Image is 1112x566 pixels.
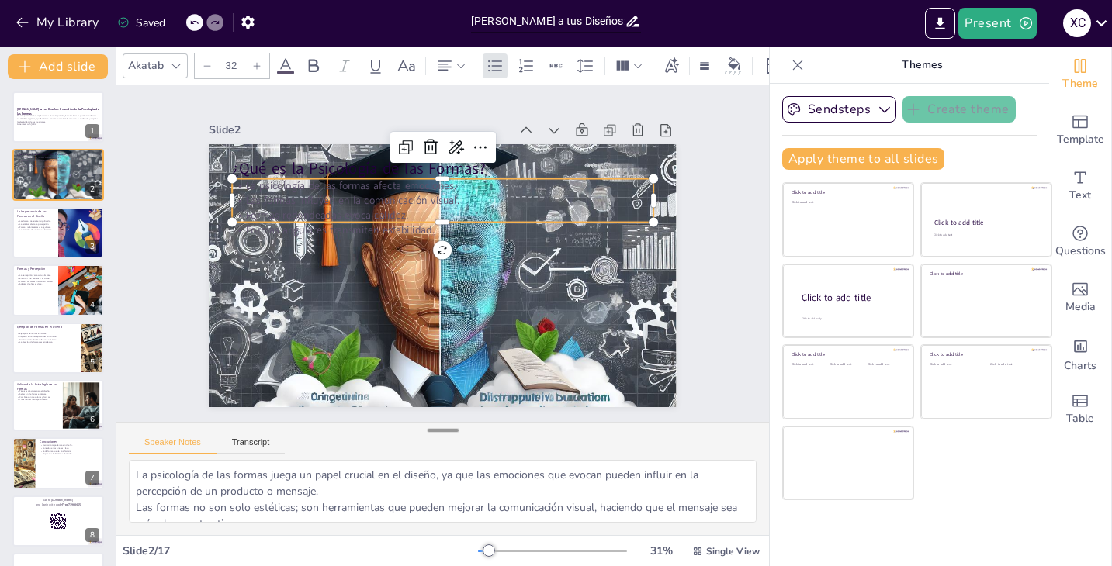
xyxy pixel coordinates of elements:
[958,8,1036,39] button: Present
[40,450,99,453] p: Cada forma cuenta una historia.
[17,219,54,223] p: Las formas transmiten significados.
[17,392,58,395] p: Selección de formas estéticas.
[17,228,54,231] p: La atención del usuario es limitada.
[810,47,1034,84] p: Themes
[12,323,104,374] div: 5
[1064,357,1096,374] span: Charts
[129,437,217,454] button: Speaker Notes
[792,351,902,357] div: Click to add title
[51,498,74,502] strong: [DOMAIN_NAME]
[40,447,99,450] p: Conexión emocional es clave.
[17,325,77,330] p: Ejemplos de Formas en el Diseño
[12,380,104,431] div: 6
[217,437,286,454] button: Transcript
[17,335,77,338] p: Impacto en la percepción del consumidor.
[125,55,167,76] div: Akatab
[802,291,901,304] div: Click to add title
[17,498,99,502] p: Go to
[611,53,646,78] div: Column Count
[85,182,99,196] div: 2
[930,363,979,367] div: Click to add text
[696,53,713,78] div: Border settings
[240,157,660,216] p: La psicología de las formas afecta emociones.
[17,161,99,164] p: Formas redondeadas evoca calidez.
[990,363,1039,367] div: Click to add text
[17,156,99,159] p: La psicología de las formas afecta emociones.
[117,16,165,30] div: Saved
[17,395,58,399] p: Combinación de colores y formas.
[1066,410,1094,427] span: Table
[17,399,58,402] p: Transmitir el mensaje correcto.
[802,316,899,320] div: Click to add body
[792,363,826,367] div: Click to add text
[17,209,54,218] p: La Importancia de las Formas en el Diseño
[660,53,683,78] div: Text effects
[12,264,104,316] div: 4
[1065,299,1096,316] span: Media
[235,200,655,259] p: Formas angulares transmiten estabilidad.
[1049,381,1111,437] div: Add a table
[129,460,757,523] textarea: La psicología de las formas juega un papel crucial en el diseño, ya que las emociones que evocan ...
[237,185,656,244] p: Formas redondeadas evoca calidez.
[17,164,99,167] p: Formas angulares transmiten estabilidad.
[12,149,104,200] div: 2
[643,544,680,558] div: 31 %
[782,148,944,170] button: Apply theme to all slides
[12,91,104,143] div: 1
[1049,158,1111,214] div: Add text boxes
[1049,214,1111,270] div: Get real-time input from your audience
[241,136,662,202] p: ¿Qué es la Psicología de las Formas?
[868,363,902,367] div: Click to add text
[792,189,902,195] div: Click to add title
[1055,243,1106,260] span: Questions
[1063,8,1091,39] button: X C
[471,10,625,33] input: Insert title
[17,115,99,123] p: En esta presentación, exploraremos cómo la psicología de las formas puede transformar tus diseños...
[930,271,1041,277] div: Click to add title
[17,267,54,271] p: Formas y Percepción
[17,123,99,126] p: Generated with [URL]
[1063,9,1091,37] div: X C
[12,207,104,258] div: 3
[85,412,99,426] div: 6
[85,528,99,542] div: 8
[792,201,902,205] div: Click to add text
[40,444,99,447] p: Herramienta poderosa en diseño.
[17,226,54,229] p: Formas redondeadas vs angulares.
[85,124,99,138] div: 1
[223,98,523,144] div: Slide 2
[85,471,99,485] div: 7
[925,8,955,39] button: Export to PowerPoint
[930,351,1041,357] div: Click to add title
[17,283,54,286] p: Adaptar diseños es clave.
[17,332,77,335] p: Ejemplos de marcas efectivas.
[1069,187,1091,204] span: Text
[706,545,760,557] span: Single View
[17,223,54,226] p: La estética afecta la percepción.
[17,278,54,281] p: Entender a la audiencia es crucial.
[17,108,99,116] strong: [PERSON_NAME] a tus Diseños: Entendiendo la Psicología de las Formas
[123,544,478,558] div: Slide 2 / 17
[17,159,99,162] p: Las formas influyen en la comunicación visual.
[8,54,108,79] button: Add slide
[1049,47,1111,102] div: Change the overall theme
[12,495,104,547] div: 8
[17,502,99,507] p: and login with code
[17,382,58,391] p: Aplicando la Psicología de las Formas
[85,355,99,369] div: 5
[934,233,1037,237] div: Click to add text
[17,274,54,278] p: La percepción varía culturalmente.
[85,298,99,312] div: 4
[17,338,77,341] p: Decisiones de diseño influyen en el éxito.
[40,453,99,456] p: Mejora tus habilidades de diseño.
[85,240,99,254] div: 3
[1049,270,1111,326] div: Add images, graphics, shapes or video
[902,96,1016,123] button: Create theme
[238,171,658,230] p: Las formas influyen en la comunicación visual.
[1062,75,1098,92] span: Theme
[17,390,58,393] p: Técnicas prácticas para el diseño.
[17,152,99,157] p: ¿Qué es la Psicología de las Formas?
[782,96,896,123] button: Sendsteps
[17,280,54,283] p: Formas circulares simbolizan unidad.
[722,57,746,74] div: Background color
